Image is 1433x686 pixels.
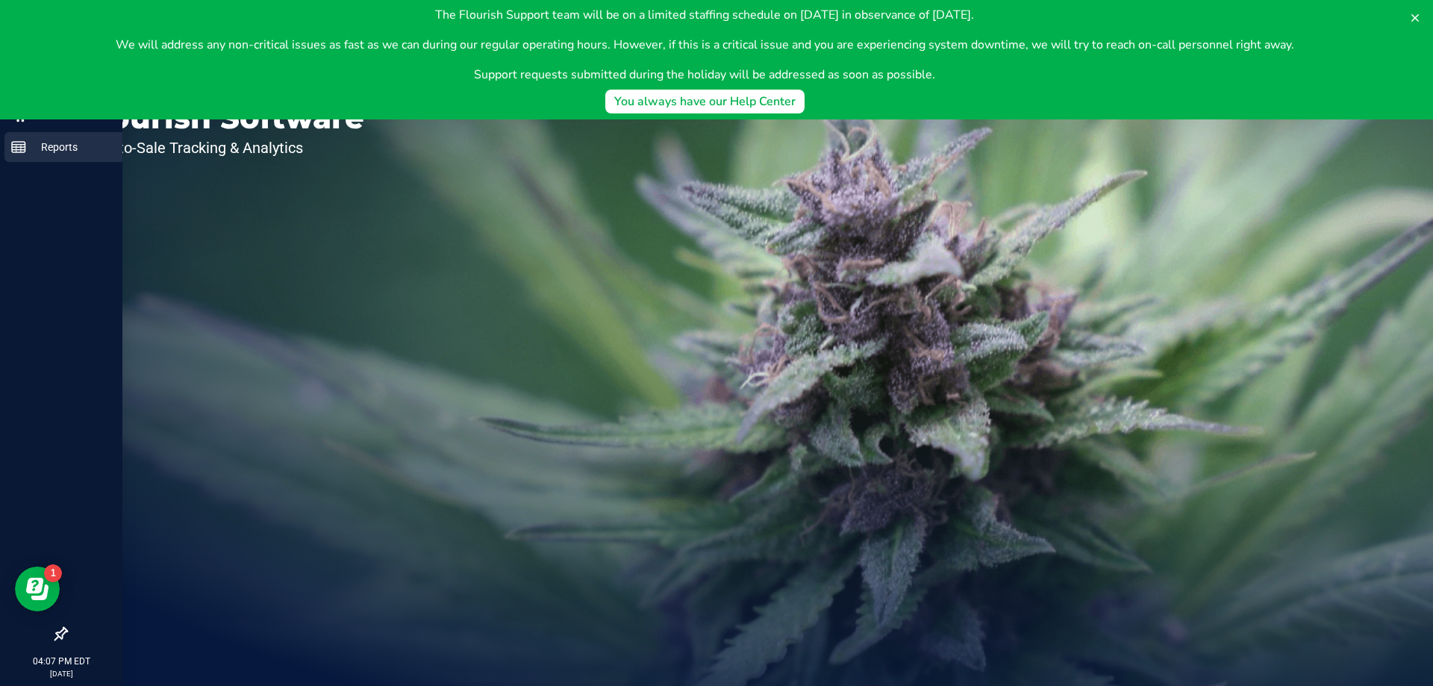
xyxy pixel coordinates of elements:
p: The Flourish Support team will be on a limited staffing schedule on [DATE] in observance of [DATE]. [116,6,1294,24]
p: Flourish Software [81,103,364,133]
p: Reports [26,138,116,156]
iframe: Resource center unread badge [44,564,62,582]
p: We will address any non-critical issues as fast as we can during our regular operating hours. How... [116,36,1294,54]
p: Support requests submitted during the holiday will be addressed as soon as possible. [116,66,1294,84]
iframe: Resource center [15,567,60,611]
p: [DATE] [7,668,116,679]
p: 04:07 PM EDT [7,655,116,668]
inline-svg: Reports [11,140,26,155]
div: You always have our Help Center [614,93,796,110]
p: Seed-to-Sale Tracking & Analytics [81,140,364,155]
